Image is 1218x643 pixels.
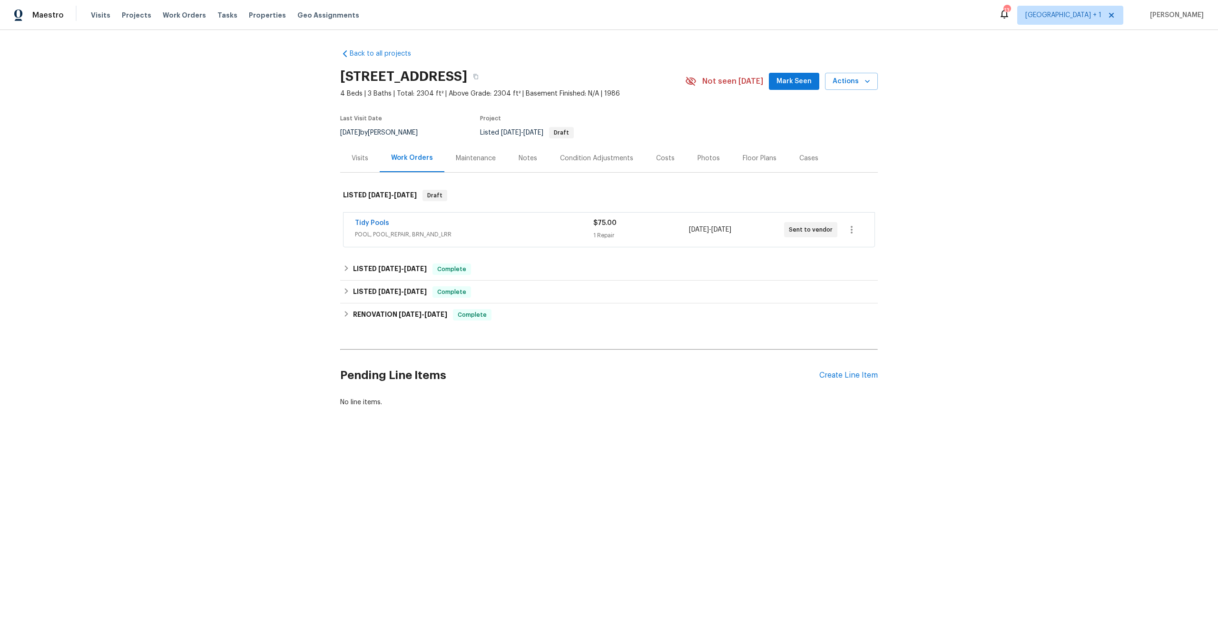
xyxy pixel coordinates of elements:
span: 4 Beds | 3 Baths | Total: 2304 ft² | Above Grade: 2304 ft² | Basement Finished: N/A | 1986 [340,89,685,98]
div: Photos [697,154,720,163]
span: Work Orders [163,10,206,20]
span: Complete [433,287,470,297]
h2: Pending Line Items [340,353,819,398]
div: RENOVATION [DATE]-[DATE]Complete [340,303,878,326]
div: by [PERSON_NAME] [340,127,429,138]
span: [DATE] [368,192,391,198]
span: Projects [122,10,151,20]
h6: LISTED [353,263,427,275]
div: Work Orders [391,153,433,163]
span: - [368,192,417,198]
span: Listed [480,129,574,136]
span: - [378,265,427,272]
h2: [STREET_ADDRESS] [340,72,467,81]
button: Mark Seen [769,73,819,90]
div: Cases [799,154,818,163]
span: - [501,129,543,136]
div: Create Line Item [819,371,878,380]
span: [DATE] [689,226,709,233]
span: [DATE] [394,192,417,198]
button: Actions [825,73,878,90]
div: Notes [519,154,537,163]
div: LISTED [DATE]-[DATE]Complete [340,258,878,281]
span: Tasks [217,12,237,19]
h6: RENOVATION [353,309,447,321]
span: POOL, POOL_REPAIR, BRN_AND_LRR [355,230,593,239]
button: Copy Address [467,68,484,85]
span: [DATE] [711,226,731,233]
span: Actions [833,76,870,88]
div: Condition Adjustments [560,154,633,163]
div: Floor Plans [743,154,776,163]
span: [DATE] [340,129,360,136]
div: Visits [352,154,368,163]
span: Properties [249,10,286,20]
span: - [689,225,731,234]
span: [PERSON_NAME] [1146,10,1204,20]
span: [DATE] [523,129,543,136]
span: Draft [423,191,446,200]
span: Visits [91,10,110,20]
div: Maintenance [456,154,496,163]
div: 1 Repair [593,231,688,240]
span: [DATE] [399,311,422,318]
span: Maestro [32,10,64,20]
span: Complete [454,310,491,320]
span: [DATE] [404,288,427,295]
h6: LISTED [353,286,427,298]
span: Mark Seen [776,76,812,88]
div: LISTED [DATE]-[DATE]Complete [340,281,878,303]
span: [GEOGRAPHIC_DATA] + 1 [1025,10,1101,20]
span: Complete [433,264,470,274]
div: No line items. [340,398,878,407]
span: [DATE] [404,265,427,272]
span: [DATE] [424,311,447,318]
span: Draft [550,130,573,136]
span: [DATE] [378,265,401,272]
span: $75.00 [593,220,617,226]
span: - [378,288,427,295]
span: - [399,311,447,318]
span: [DATE] [378,288,401,295]
span: Sent to vendor [789,225,836,234]
span: Geo Assignments [297,10,359,20]
div: 13 [1003,6,1010,15]
a: Tidy Pools [355,220,389,226]
h6: LISTED [343,190,417,201]
div: Costs [656,154,675,163]
span: Project [480,116,501,121]
div: LISTED [DATE]-[DATE]Draft [340,180,878,211]
span: Not seen [DATE] [702,77,763,86]
a: Back to all projects [340,49,432,58]
span: Last Visit Date [340,116,382,121]
span: [DATE] [501,129,521,136]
